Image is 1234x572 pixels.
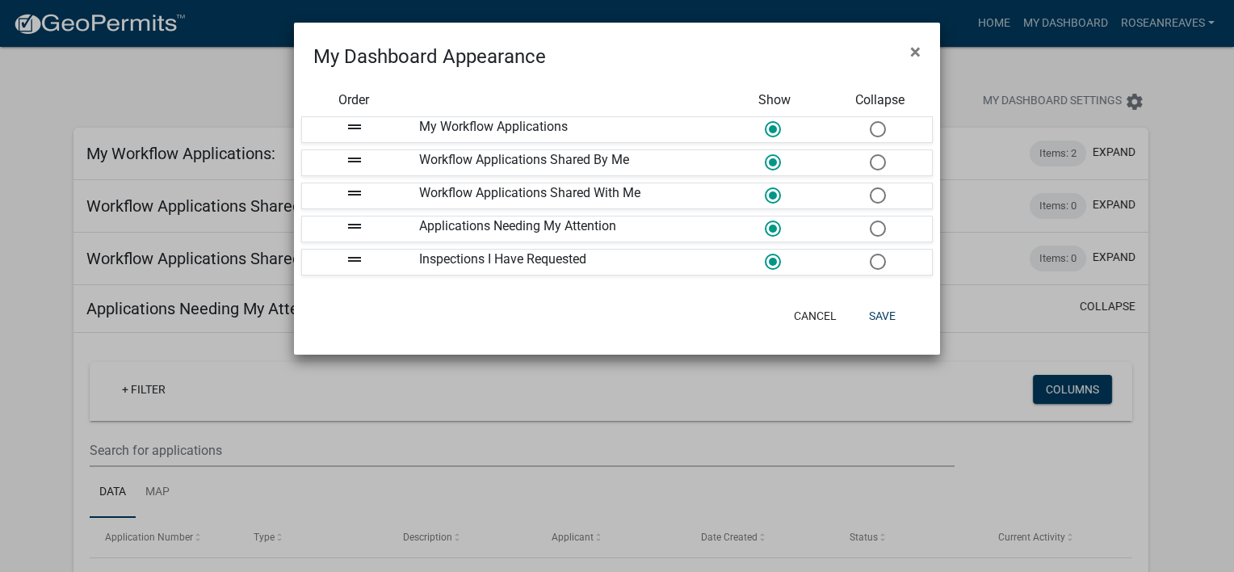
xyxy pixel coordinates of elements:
[313,42,546,71] h4: My Dashboard Appearance
[407,150,722,175] div: Workflow Applications Shared By Me
[345,217,364,236] i: drag_handle
[345,183,364,203] i: drag_handle
[407,183,722,208] div: Workflow Applications Shared With Me
[301,90,406,110] div: Order
[781,301,850,330] button: Cancel
[345,250,364,269] i: drag_handle
[345,150,364,170] i: drag_handle
[722,90,827,110] div: Show
[407,250,722,275] div: Inspections I Have Requested
[345,117,364,137] i: drag_handle
[407,217,722,242] div: Applications Needing My Attention
[407,117,722,142] div: My Workflow Applications
[910,40,921,63] span: ×
[828,90,933,110] div: Collapse
[897,29,934,74] button: Close
[856,301,909,330] button: Save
